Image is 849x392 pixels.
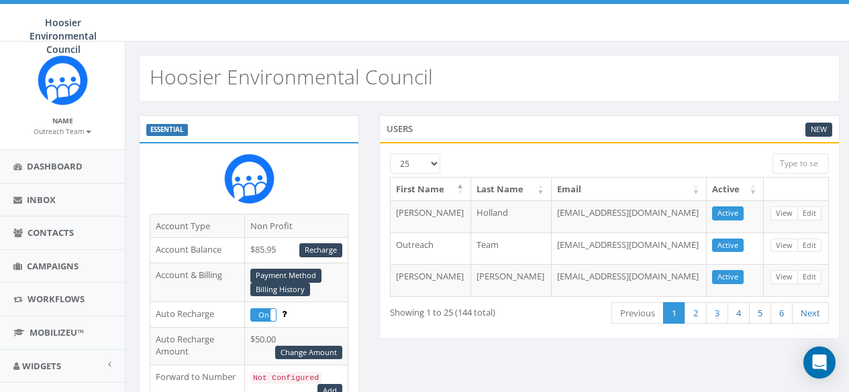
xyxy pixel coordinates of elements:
span: Contacts [28,226,74,239]
small: Name [52,116,73,125]
td: [PERSON_NAME] [471,264,552,296]
td: [EMAIL_ADDRESS][DOMAIN_NAME] [552,233,707,265]
label: ESSENTIAL [146,124,188,136]
div: Users [379,115,840,142]
a: Edit [797,239,821,253]
td: Auto Recharge [150,302,245,327]
td: Team [471,233,552,265]
a: Active [712,206,744,220]
td: Auto Recharge Amount [150,327,245,365]
img: Rally_Corp_Icon_1.png [38,55,88,105]
a: Previous [611,302,664,324]
a: 6 [770,302,793,324]
th: Email: activate to sort column ascending [552,178,707,201]
a: 3 [706,302,728,324]
th: Active: activate to sort column ascending [707,178,764,201]
td: Account Balance [150,238,245,263]
td: Outreach [391,233,471,265]
a: Billing History [250,283,310,297]
span: Hoosier Environmental Council [30,16,97,56]
a: Recharge [299,243,342,257]
a: Change Amount [275,346,342,360]
td: [EMAIL_ADDRESS][DOMAIN_NAME] [552,200,707,233]
code: Not Configured [250,372,321,384]
span: Campaigns [27,260,79,272]
td: Holland [471,200,552,233]
span: Widgets [22,360,61,372]
div: OnOff [250,308,277,322]
td: $85.95 [245,238,348,263]
a: Payment Method [250,269,321,283]
td: [PERSON_NAME] [391,200,471,233]
input: Type to search [772,153,829,174]
img: Rally_Corp_Icon_1.png [224,153,274,204]
td: [EMAIL_ADDRESS][DOMAIN_NAME] [552,264,707,296]
td: Account & Billing [150,263,245,302]
a: View [770,270,798,284]
span: Dashboard [27,160,83,172]
small: Outreach Team [34,127,91,136]
td: Non Profit [245,214,348,238]
div: Open Intercom Messenger [803,346,836,379]
a: Edit [797,206,821,220]
td: Account Type [150,214,245,238]
a: Active [712,270,744,284]
td: [PERSON_NAME] [391,264,471,296]
a: Next [792,302,829,324]
a: View [770,206,798,220]
th: Last Name: activate to sort column ascending [471,178,552,201]
th: First Name: activate to sort column descending [391,178,471,201]
a: Outreach Team [34,125,91,137]
a: 1 [663,302,685,324]
a: 4 [728,302,750,324]
h2: Hoosier Environmental Council [150,66,433,88]
a: 5 [749,302,771,324]
a: Edit [797,270,821,284]
td: $50.00 [245,327,348,365]
a: View [770,239,798,253]
span: Workflows [28,293,85,305]
a: New [805,123,832,137]
label: On [251,309,276,321]
span: Enable to prevent campaign failure. [282,308,287,320]
span: MobilizeU™ [30,326,84,338]
a: Active [712,239,744,253]
a: 2 [685,302,707,324]
span: Inbox [27,194,56,206]
div: Showing 1 to 25 (144 total) [390,301,561,319]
